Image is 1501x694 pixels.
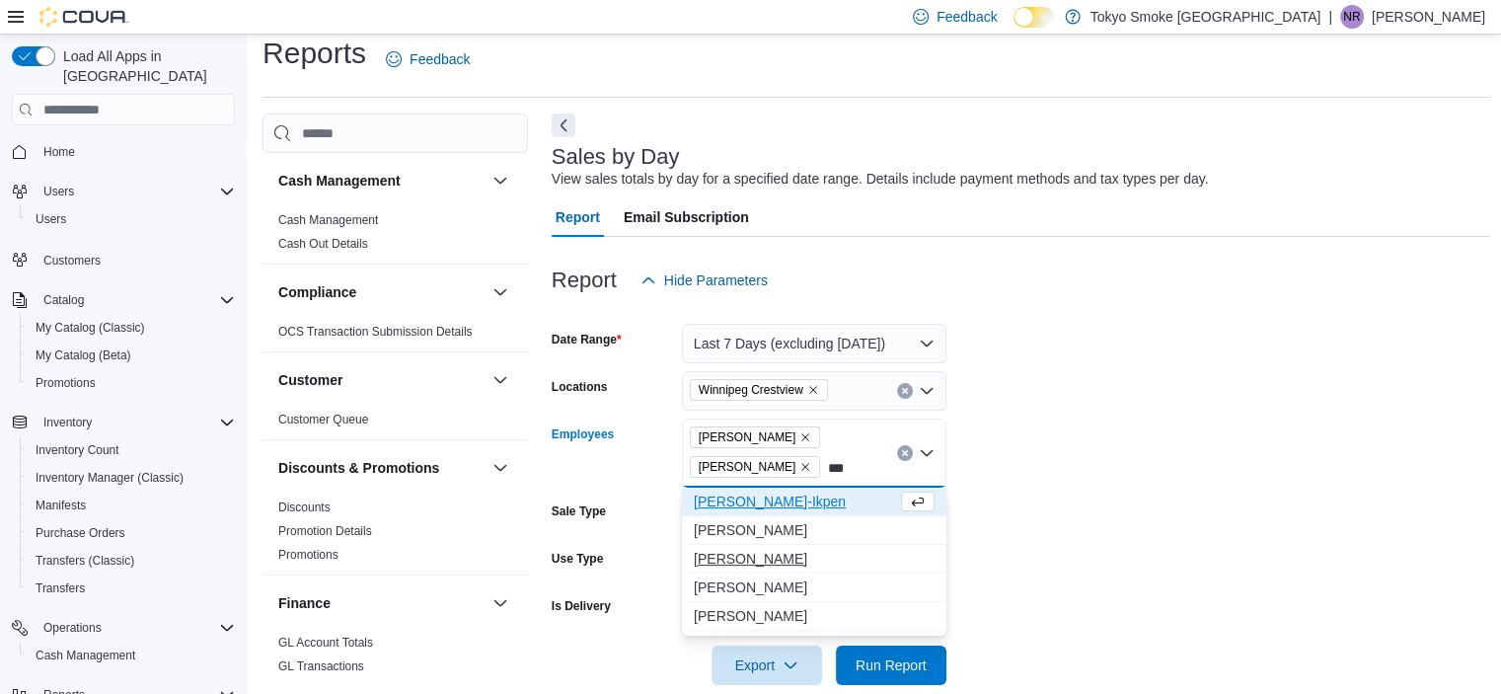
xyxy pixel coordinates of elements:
span: [PERSON_NAME] [694,578,935,597]
span: Promotion Details [278,523,372,539]
a: GL Account Totals [278,636,373,650]
span: Purchase Orders [28,521,235,545]
span: Email Subscription [624,197,749,237]
button: Cash Management [488,169,512,193]
a: Purchase Orders [28,521,133,545]
span: Purchase Orders [36,525,125,541]
button: Customer [488,368,512,392]
span: My Catalog (Classic) [36,320,145,336]
span: Promotions [36,375,96,391]
span: Inventory Count [28,438,235,462]
span: [PERSON_NAME] [694,520,935,540]
span: Lee Kolarz [690,426,821,448]
button: Transfers [20,575,243,602]
span: [PERSON_NAME] [694,549,935,569]
button: Operations [4,614,243,642]
span: Winnipeg Crestview [690,379,828,401]
span: My Catalog (Classic) [28,316,235,340]
h3: Discounts & Promotions [278,458,439,478]
label: Date Range [552,332,622,347]
span: My Catalog (Beta) [28,344,235,367]
h1: Reports [263,34,366,73]
p: Tokyo Smoke [GEOGRAPHIC_DATA] [1090,5,1321,29]
button: Finance [278,593,485,613]
button: Ruby Spence [682,574,946,602]
span: Operations [36,616,235,640]
div: Discounts & Promotions [263,496,528,575]
span: GL Account Totals [278,635,373,651]
a: GL Transactions [278,659,364,673]
label: Is Delivery [552,598,611,614]
span: Home [36,139,235,164]
button: Hide Parameters [633,261,776,300]
p: | [1328,5,1332,29]
button: Remove Winnipeg Crestview from selection in this group [807,384,819,396]
button: Remove Nicole Rusnak from selection in this group [799,461,811,473]
button: Jonathan Penheiro [682,545,946,574]
span: Inventory [36,411,235,434]
span: My Catalog (Beta) [36,347,131,363]
img: Cova [39,7,128,27]
label: Sale Type [552,503,606,519]
a: OCS Transaction Submission Details [278,325,473,339]
h3: Customer [278,370,342,390]
button: Last 7 Days (excluding [DATE]) [682,324,946,363]
button: Transfers (Classic) [20,547,243,575]
div: View sales totals by day for a specified date range. Details include payment methods and tax type... [552,169,1209,190]
span: Hide Parameters [664,270,768,290]
span: Manifests [28,494,235,517]
button: Export [712,646,822,685]
button: Clear input [897,383,913,399]
button: Finance [488,591,512,615]
h3: Sales by Day [552,145,680,169]
span: Inventory Count [36,442,119,458]
a: Transfers (Classic) [28,549,142,573]
span: Report [556,197,600,237]
label: Use Type [552,551,603,567]
span: Transfers (Classic) [36,553,134,569]
span: Run Report [856,655,927,675]
span: Catalog [43,292,84,308]
div: Customer [263,408,528,439]
button: Gerardo Arroyo Pena [682,516,946,545]
button: Manifests [20,492,243,519]
button: Purchase Orders [20,519,243,547]
span: Inventory Manager (Classic) [36,470,184,486]
button: Run Report [836,646,946,685]
button: Open list of options [919,383,935,399]
button: Discounts & Promotions [278,458,485,478]
p: [PERSON_NAME] [1372,5,1485,29]
button: Discounts & Promotions [488,456,512,480]
span: Cash Management [278,212,378,228]
button: Catalog [4,286,243,314]
button: Inventory [4,409,243,436]
button: Cash Management [20,642,243,669]
span: Home [43,144,75,160]
button: Compliance [278,282,485,302]
span: [PERSON_NAME] [699,427,796,447]
h3: Cash Management [278,171,401,191]
button: Close list of options [919,445,935,461]
span: Discounts [278,500,331,515]
span: Customers [43,253,101,269]
button: My Catalog (Classic) [20,314,243,342]
span: Inventory [43,415,92,430]
span: Inventory Manager (Classic) [28,466,235,490]
a: Customers [36,249,109,272]
a: My Catalog (Classic) [28,316,153,340]
button: Users [4,178,243,205]
span: Users [43,184,74,199]
button: Users [20,205,243,233]
span: Catalog [36,288,235,312]
span: Transfers (Classic) [28,549,235,573]
a: Promotions [278,548,338,562]
span: Users [36,180,235,203]
button: Remove Lee Kolarz from selection in this group [799,431,811,443]
a: Promotion Details [278,524,372,538]
button: Operations [36,616,110,640]
span: Feedback [937,7,997,27]
span: Operations [43,620,102,636]
a: Users [28,207,74,231]
a: Cash Out Details [278,237,368,251]
a: Inventory Count [28,438,127,462]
